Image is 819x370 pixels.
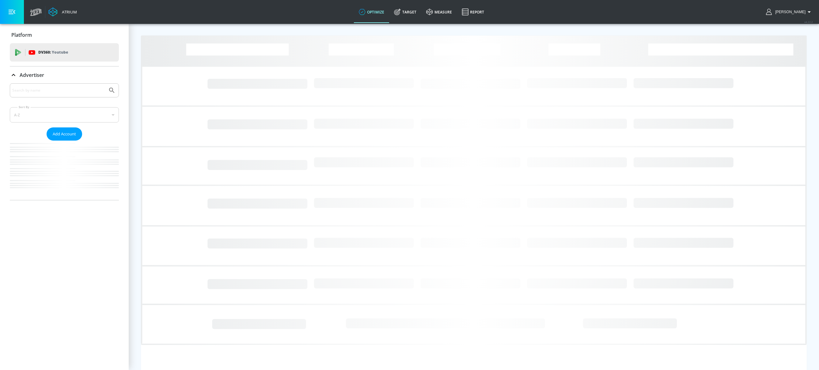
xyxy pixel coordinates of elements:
button: Add Account [47,127,82,141]
input: Search by name [12,86,105,94]
p: Advertiser [20,72,44,78]
label: Sort By [17,105,31,109]
div: DV360: Youtube [10,43,119,62]
span: login as: andersson.ceron@zefr.com [773,10,806,14]
a: measure [421,1,457,23]
div: A-Z [10,107,119,123]
button: [PERSON_NAME] [766,8,813,16]
div: Atrium [59,9,77,15]
nav: list of Advertiser [10,141,119,200]
div: Advertiser [10,83,119,200]
a: Target [389,1,421,23]
p: Platform [11,32,32,38]
p: DV360: [38,49,68,56]
div: Advertiser [10,66,119,84]
span: Add Account [53,130,76,138]
a: Report [457,1,489,23]
a: Atrium [48,7,77,17]
p: Youtube [52,49,68,55]
div: Platform [10,26,119,43]
a: optimize [354,1,389,23]
span: v 4.22.2 [804,20,813,24]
